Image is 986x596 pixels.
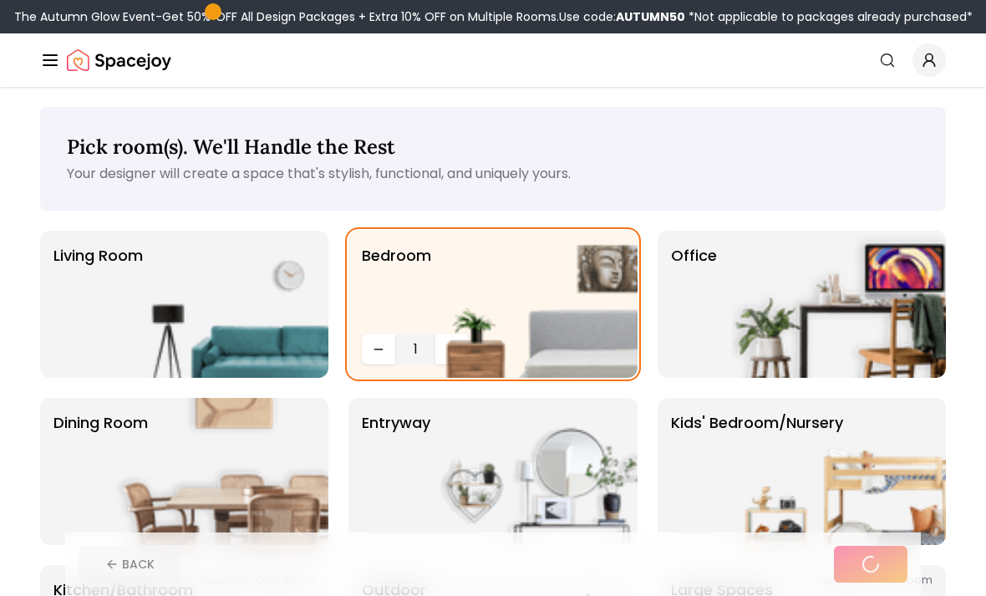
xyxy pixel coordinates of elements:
[616,8,685,25] b: AUTUMN50
[40,33,946,87] nav: Global
[685,8,973,25] span: *Not applicable to packages already purchased*
[67,134,395,160] span: Pick room(s). We'll Handle the Rest
[402,339,429,359] span: 1
[362,411,430,532] p: entryway
[671,411,843,532] p: Kids' Bedroom/Nursery
[559,8,685,25] span: Use code:
[67,164,919,184] p: Your designer will create a space that's stylish, functional, and uniquely yours.
[424,231,638,378] img: Bedroom
[362,334,395,364] button: Decrease quantity
[114,398,328,545] img: Dining Room
[732,398,946,545] img: Kids' Bedroom/Nursery
[114,231,328,378] img: Living Room
[53,244,143,364] p: Living Room
[671,244,717,364] p: Office
[14,8,973,25] div: The Autumn Glow Event-Get 50% OFF All Design Packages + Extra 10% OFF on Multiple Rooms.
[732,231,946,378] img: Office
[67,43,171,77] img: Spacejoy Logo
[53,411,148,532] p: Dining Room
[67,43,171,77] a: Spacejoy
[362,244,431,328] p: Bedroom
[424,398,638,545] img: entryway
